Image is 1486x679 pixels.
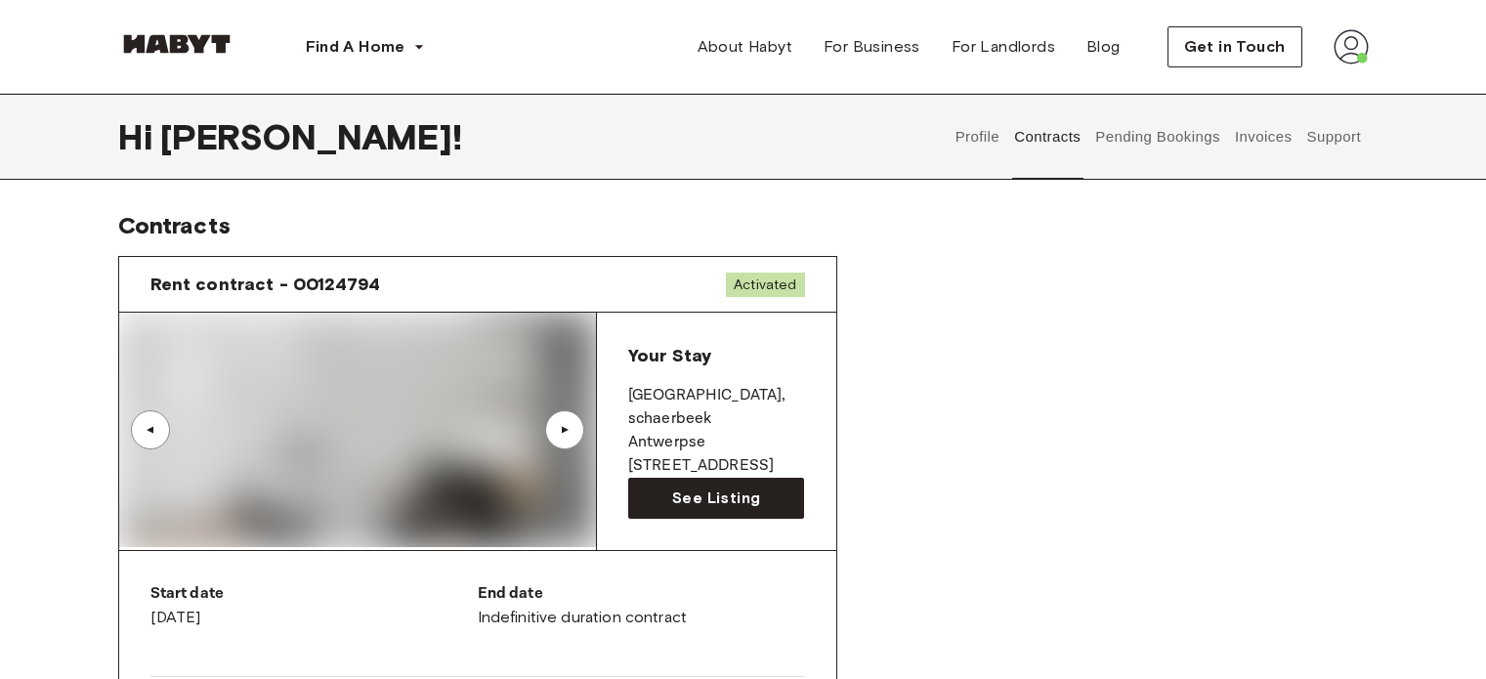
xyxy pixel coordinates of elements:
div: user profile tabs [948,94,1368,180]
p: [GEOGRAPHIC_DATA] , schaerbeek [628,384,805,431]
span: [PERSON_NAME] ! [160,116,462,157]
a: For Landlords [936,27,1071,66]
button: Profile [953,94,1002,180]
button: Pending Bookings [1093,94,1223,180]
button: Invoices [1232,94,1294,180]
span: For Landlords [952,35,1055,59]
p: End date [478,582,805,606]
div: ▲ [555,424,574,436]
img: Image of the room [119,313,596,547]
span: Activated [726,273,804,297]
span: For Business [824,35,920,59]
a: Blog [1071,27,1136,66]
div: ▲ [141,424,160,436]
span: See Listing [672,487,760,510]
a: About Habyt [682,27,808,66]
span: Get in Touch [1184,35,1286,59]
a: For Business [808,27,936,66]
p: Start date [150,582,478,606]
p: Antwerpse [STREET_ADDRESS] [628,431,805,478]
span: Find A Home [306,35,405,59]
span: Contracts [118,211,231,239]
span: Rent contract - 00124794 [150,273,381,296]
button: Support [1304,94,1364,180]
button: Contracts [1012,94,1083,180]
span: Blog [1086,35,1121,59]
div: [DATE] [150,582,478,629]
button: Get in Touch [1168,26,1302,67]
span: About Habyt [698,35,792,59]
img: avatar [1334,29,1369,64]
span: Hi [118,116,160,157]
img: Habyt [118,34,235,54]
span: Your Stay [628,345,711,366]
div: Indefinitive duration contract [478,582,805,629]
a: See Listing [628,478,805,519]
button: Find A Home [290,27,441,66]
